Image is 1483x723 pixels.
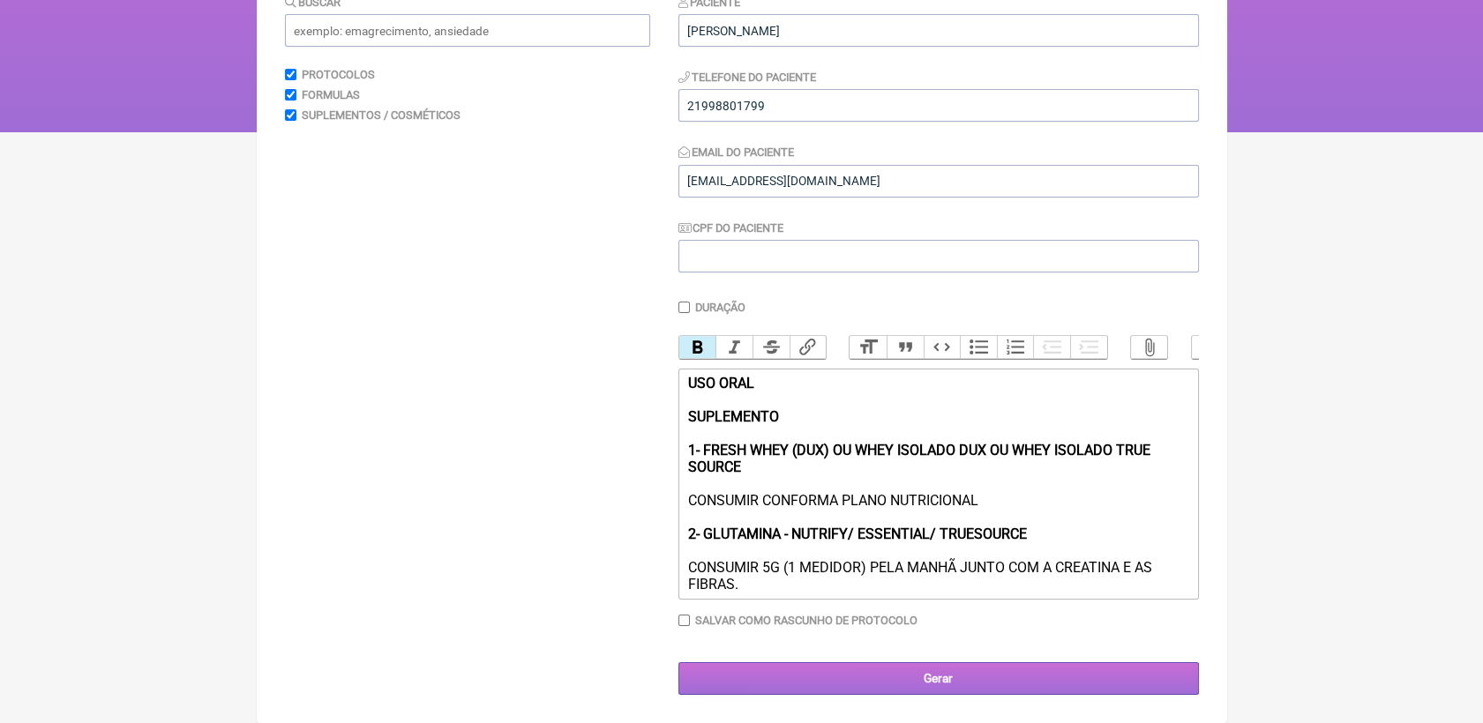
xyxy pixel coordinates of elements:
button: Link [790,336,827,359]
label: Protocolos [302,68,375,81]
button: Numbers [997,336,1034,359]
label: Duração [695,301,745,314]
input: exemplo: emagrecimento, ansiedade [285,14,650,47]
input: Gerar [678,662,1199,695]
button: Increase Level [1070,336,1107,359]
label: CPF do Paciente [678,221,784,235]
strong: 1- FRESH WHEY (DUX) OU WHEY ISOLADO DUX OU WHEY ISOLADO TRUE SOURCE [687,442,1150,475]
button: Heading [850,336,887,359]
button: Undo [1192,336,1229,359]
button: Strikethrough [753,336,790,359]
label: Salvar como rascunho de Protocolo [695,614,918,627]
label: Formulas [302,88,360,101]
button: Bullets [960,336,997,359]
div: CONSUMIR CONFORMA PLANO NUTRICIONAL CONSUMIR 5G (1 MEDIDOR) PELA MANHÃ JUNTO COM A CREATINA E AS ... [687,375,1188,593]
label: Telefone do Paciente [678,71,817,84]
button: Code [924,336,961,359]
button: Attach Files [1131,336,1168,359]
strong: 2- GLUTAMINA - NUTRIFY/ ESSENTIAL/ TRUESOURCE [687,525,1026,542]
button: Decrease Level [1033,336,1070,359]
label: Suplementos / Cosméticos [302,108,461,122]
button: Bold [679,336,716,359]
strong: USO ORAL SUPLEMENTO [687,375,778,425]
button: Italic [715,336,753,359]
button: Quote [887,336,924,359]
label: Email do Paciente [678,145,795,159]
